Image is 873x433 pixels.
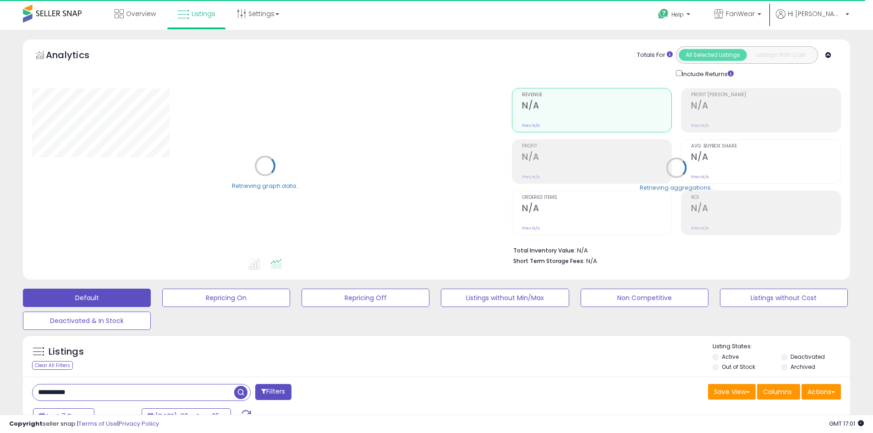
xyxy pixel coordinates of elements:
[119,419,159,428] a: Privacy Policy
[9,419,43,428] strong: Copyright
[142,408,231,424] button: [DATE]-30 - Aug-05
[49,345,84,358] h5: Listings
[32,361,73,370] div: Clear All Filters
[722,353,739,361] label: Active
[192,9,215,18] span: Listings
[791,353,825,361] label: Deactivated
[255,384,291,400] button: Filters
[671,11,684,18] span: Help
[162,289,290,307] button: Repricing On
[708,384,756,400] button: Save View
[23,312,151,330] button: Deactivated & In Stock
[47,411,83,421] span: Last 7 Days
[720,289,848,307] button: Listings without Cost
[46,49,107,64] h5: Analytics
[9,420,159,428] div: seller snap | |
[155,411,220,421] span: [DATE]-30 - Aug-05
[757,384,800,400] button: Columns
[658,8,669,20] i: Get Help
[713,342,850,351] p: Listing States:
[96,412,138,421] span: Compared to:
[651,1,699,30] a: Help
[581,289,708,307] button: Non Competitive
[788,9,843,18] span: Hi [PERSON_NAME]
[763,387,792,396] span: Columns
[441,289,569,307] button: Listings without Min/Max
[33,408,94,424] button: Last 7 Days
[640,183,714,192] div: Retrieving aggregations..
[637,51,673,60] div: Totals For
[302,289,429,307] button: Repricing Off
[679,49,747,61] button: All Selected Listings
[747,49,815,61] button: Listings With Cost
[722,363,755,371] label: Out of Stock
[776,9,849,30] a: Hi [PERSON_NAME]
[126,9,156,18] span: Overview
[726,9,755,18] span: FanWear
[78,419,117,428] a: Terms of Use
[23,289,151,307] button: Default
[802,384,841,400] button: Actions
[232,181,299,190] div: Retrieving graph data..
[669,68,745,79] div: Include Returns
[791,363,815,371] label: Archived
[829,419,864,428] span: 2025-08-13 17:01 GMT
